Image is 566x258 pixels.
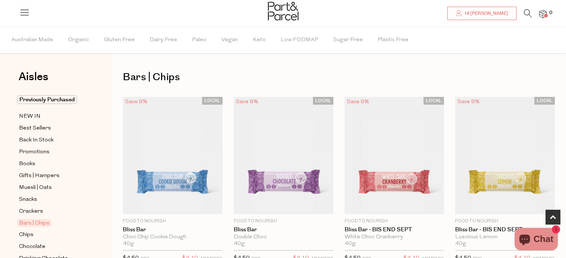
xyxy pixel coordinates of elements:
[17,95,77,104] span: Previously Purchased
[234,97,333,214] img: Bliss Bar
[345,241,356,247] span: 40g
[19,171,87,180] a: Gifts | Hampers
[455,97,555,214] img: Bliss Bar - BIS END SEPT
[123,226,223,233] a: Bliss Bar
[123,218,223,225] p: Food to Nourish
[345,226,444,233] a: Bliss Bar - BIS END SEPT
[221,27,238,53] span: Vegan
[423,97,444,105] span: LOCAL
[463,10,508,17] span: Hi [PERSON_NAME]
[19,207,87,216] a: Crackers
[455,226,555,233] a: Bliss Bar - BIS END SEPT
[539,10,547,18] a: 0
[547,10,554,16] span: 0
[123,69,555,86] h1: Bars | Chips
[68,27,89,53] span: Organic
[19,219,87,228] a: Bars | Chips
[345,218,444,225] p: Food to Nourish
[19,230,87,239] a: Chips
[19,135,87,145] a: Back In Stock
[19,71,48,90] a: Aisles
[281,27,318,53] span: Low FODMAP
[19,124,51,133] span: Best Sellers
[150,27,177,53] span: Dairy Free
[123,97,223,214] img: Bliss Bar
[268,2,298,20] img: Part&Parcel
[19,242,87,251] a: Chocolate
[19,112,87,121] a: NEW IN
[123,241,134,247] span: 40g
[455,241,466,247] span: 40g
[19,207,43,216] span: Crackers
[19,159,87,169] a: Books
[19,124,87,133] a: Best Sellers
[12,27,53,53] span: Australian Made
[202,97,223,105] span: LOCAL
[19,160,35,169] span: Books
[234,97,260,107] div: Save 9%
[455,218,555,225] p: Food to Nourish
[234,241,245,247] span: 40g
[19,147,87,157] a: Promotions
[123,234,223,241] div: Choc Chip Cookie Dough
[333,27,363,53] span: Sugar Free
[19,183,52,192] span: Muesli | Oats
[512,228,560,252] inbox-online-store-chat: Shopify online store chat
[123,97,150,107] div: Save 9%
[19,231,33,239] span: Chips
[534,97,555,105] span: LOCAL
[19,136,54,145] span: Back In Stock
[455,97,482,107] div: Save 9%
[455,234,555,241] div: Luscious Lemon
[234,226,333,233] a: Bliss Bar
[17,219,51,227] span: Bars | Chips
[345,97,371,107] div: Save 9%
[19,183,87,192] a: Muesli | Oats
[104,27,135,53] span: Gluten Free
[19,148,49,157] span: Promotions
[447,7,517,20] a: Hi [PERSON_NAME]
[234,218,333,225] p: Food to Nourish
[19,195,87,204] a: Snacks
[345,97,444,214] img: Bliss Bar - BIS END SEPT
[234,234,333,241] div: Double Choc
[19,112,41,121] span: NEW IN
[313,97,333,105] span: LOCAL
[192,27,207,53] span: Paleo
[345,234,444,241] div: White Choc Cranberry
[253,27,266,53] span: Keto
[19,95,87,104] a: Previously Purchased
[19,172,60,180] span: Gifts | Hampers
[378,27,409,53] span: Plastic Free
[19,242,45,251] span: Chocolate
[19,69,48,85] span: Aisles
[19,195,37,204] span: Snacks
